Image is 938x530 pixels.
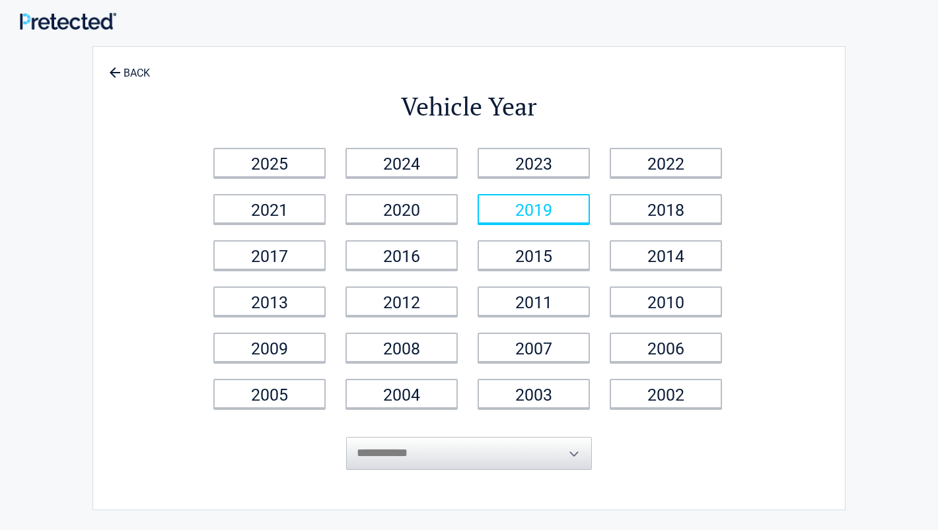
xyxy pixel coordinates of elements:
[610,286,722,316] a: 2010
[345,286,458,316] a: 2012
[478,194,590,224] a: 2019
[213,379,326,409] a: 2005
[610,379,722,409] a: 2002
[345,240,458,270] a: 2016
[478,333,590,362] a: 2007
[213,240,326,270] a: 2017
[478,148,590,178] a: 2023
[610,333,722,362] a: 2006
[20,13,116,30] img: Main Logo
[610,148,722,178] a: 2022
[478,286,590,316] a: 2011
[345,333,458,362] a: 2008
[345,194,458,224] a: 2020
[213,194,326,224] a: 2021
[478,240,590,270] a: 2015
[205,90,733,123] h2: Vehicle Year
[345,148,458,178] a: 2024
[345,379,458,409] a: 2004
[213,333,326,362] a: 2009
[213,286,326,316] a: 2013
[610,194,722,224] a: 2018
[213,148,326,178] a: 2025
[106,55,153,79] a: BACK
[610,240,722,270] a: 2014
[478,379,590,409] a: 2003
